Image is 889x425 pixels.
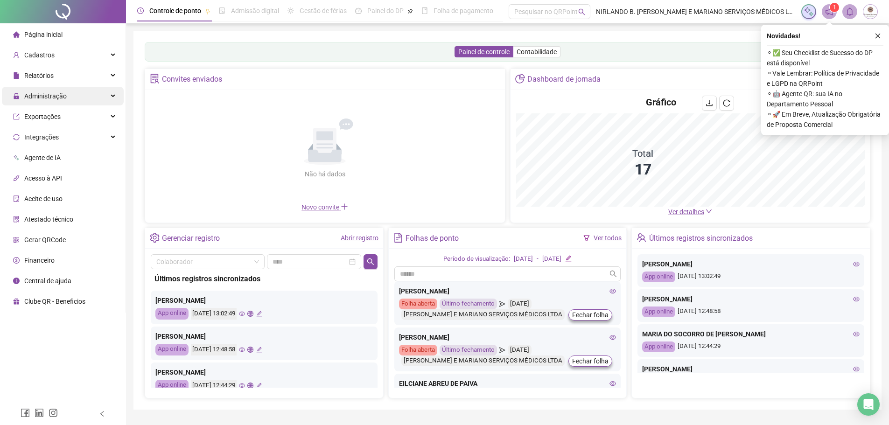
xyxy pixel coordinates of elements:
[35,408,44,418] span: linkedin
[637,233,646,243] span: team
[875,33,881,39] span: close
[155,331,373,341] div: [PERSON_NAME]
[642,307,860,317] div: [DATE] 12:48:58
[421,7,428,14] span: book
[642,307,675,317] div: App online
[13,298,20,305] span: gift
[542,254,561,264] div: [DATE]
[499,345,505,355] span: send
[162,230,220,246] div: Gerenciar registro
[578,8,585,15] span: search
[767,109,883,130] span: ⚬ 🚀 Em Breve, Atualização Obrigatória de Proposta Comercial
[846,7,854,16] span: bell
[537,254,539,264] div: -
[583,235,590,241] span: filter
[825,7,833,16] span: notification
[219,7,225,14] span: file-done
[239,383,245,389] span: eye
[282,169,368,179] div: Não há dados
[668,208,712,216] a: Ver detalhes down
[24,154,61,161] span: Agente de IA
[642,259,860,269] div: [PERSON_NAME]
[154,273,374,285] div: Últimos registros sincronizados
[24,174,62,182] span: Acesso à API
[13,175,20,181] span: api
[646,96,676,109] h4: Gráfico
[440,299,497,309] div: Último fechamento
[341,234,378,242] a: Abrir registro
[231,7,279,14] span: Admissão digital
[239,347,245,353] span: eye
[247,311,253,317] span: global
[149,7,201,14] span: Controle de ponto
[155,308,189,320] div: App online
[150,233,160,243] span: setting
[24,236,66,244] span: Gerar QRCode
[256,383,262,389] span: edit
[642,272,860,282] div: [DATE] 13:02:49
[191,380,237,391] div: [DATE] 12:44:29
[706,208,712,215] span: down
[723,99,730,107] span: reload
[568,309,612,320] button: Fechar folha
[399,345,437,355] div: Folha aberta
[24,72,54,79] span: Relatórios
[594,234,622,242] a: Ver todos
[609,288,616,294] span: eye
[150,74,160,84] span: solution
[24,298,85,305] span: Clube QR - Beneficios
[13,52,20,58] span: user-add
[355,7,362,14] span: dashboard
[393,233,403,243] span: file-text
[399,299,437,309] div: Folha aberta
[767,31,800,41] span: Novidades !
[458,48,510,56] span: Painel de controle
[24,195,63,202] span: Aceite de uso
[99,411,105,417] span: left
[191,344,237,355] div: [DATE] 12:48:58
[767,48,883,68] span: ⚬ ✅ Seu Checklist de Sucesso do DP está disponível
[642,341,860,352] div: [DATE] 12:44:29
[162,71,222,87] div: Convites enviados
[24,92,67,100] span: Administração
[24,133,59,141] span: Integrações
[367,258,374,265] span: search
[596,7,796,17] span: NIRLANDO B. [PERSON_NAME] E MARIANO SERVIÇOS MÉDICOS LTDA
[301,203,348,211] span: Novo convite
[13,31,20,38] span: home
[256,347,262,353] span: edit
[399,332,616,342] div: [PERSON_NAME]
[21,408,30,418] span: facebook
[804,7,814,17] img: sparkle-icon.fc2bf0ac1784a2077858766a79e2daf3.svg
[49,408,58,418] span: instagram
[407,8,413,14] span: pushpin
[565,255,571,261] span: edit
[256,311,262,317] span: edit
[406,230,459,246] div: Folhas de ponto
[155,344,189,355] div: App online
[24,216,73,223] span: Atestado técnico
[401,309,565,320] div: [PERSON_NAME] E MARIANO SERVIÇOS MÉDICOS LTDA
[401,355,565,366] div: [PERSON_NAME] E MARIANO SERVIÇOS MÉDICOS LTDA
[642,272,675,282] div: App online
[137,7,144,14] span: clock-circle
[13,257,20,264] span: dollar
[853,296,860,302] span: eye
[515,74,525,84] span: pie-chart
[191,308,237,320] div: [DATE] 13:02:49
[853,261,860,267] span: eye
[24,51,55,59] span: Cadastros
[440,345,497,355] div: Último fechamento
[205,8,210,14] span: pushpin
[399,378,616,389] div: EILCIANE ABREU DE PAIVA
[13,195,20,202] span: audit
[568,355,612,367] button: Fechar folha
[517,48,557,56] span: Contabilidade
[155,380,189,391] div: App online
[499,299,505,309] span: send
[609,270,617,278] span: search
[767,68,883,89] span: ⚬ Vale Lembrar: Política de Privacidade e LGPD na QRPoint
[13,237,20,243] span: qrcode
[642,364,860,374] div: [PERSON_NAME]
[13,72,20,79] span: file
